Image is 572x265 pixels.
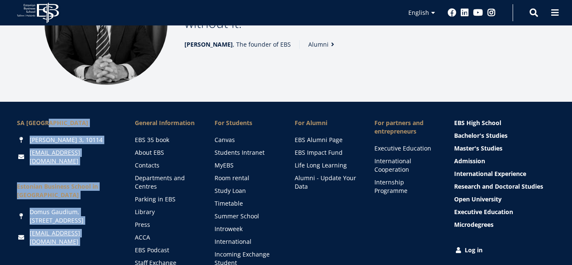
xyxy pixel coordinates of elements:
[460,8,469,17] a: Linkedin
[454,220,555,229] a: Microdegrees
[374,178,437,195] a: Internship Programme
[17,119,118,127] div: SA [GEOGRAPHIC_DATA]
[295,174,357,191] a: Alumni - Update Your Data
[17,182,118,199] div: Estonian Business School in [GEOGRAPHIC_DATA]
[135,233,198,242] a: ACCA
[184,40,233,48] strong: [PERSON_NAME]
[30,229,118,246] a: [EMAIL_ADDRESS][DOMAIN_NAME]
[454,208,555,216] a: Executive Education
[135,220,198,229] a: Press
[454,182,555,191] a: Research and Doctoral Studies
[487,8,496,17] a: Instagram
[454,170,555,178] a: International Experience
[215,237,277,246] a: International
[473,8,483,17] a: Youtube
[374,144,437,153] a: Executive Education
[135,148,198,157] a: About EBS
[454,119,555,127] a: EBS High School
[135,119,198,127] span: General Information
[215,148,277,157] a: Students Intranet
[308,40,337,49] a: Alumni
[374,119,437,136] span: For partners and entrepreneurs
[215,212,277,220] a: Summer School
[30,148,118,165] a: [EMAIL_ADDRESS][DOMAIN_NAME]
[215,199,277,208] a: Timetable
[215,119,277,127] a: For Students
[184,40,291,49] span: , The founder of EBS
[295,119,357,127] span: For Alumni
[374,157,437,174] a: International Cooperation
[17,136,118,144] div: [PERSON_NAME] 3, 10114
[215,161,277,170] a: MyEBS
[135,174,198,191] a: Departments and Centres
[215,187,277,195] a: Study Loan
[454,157,555,165] a: Admission
[454,131,555,140] a: Bachelor's Studies
[295,161,357,170] a: Life Long Learning
[135,195,198,204] a: Parking in EBS
[454,144,555,153] a: Master's Studies
[448,8,456,17] a: Facebook
[215,136,277,144] a: Canvas
[135,161,198,170] a: Contacts
[454,246,555,254] a: Log in
[295,136,357,144] a: EBS Alumni Page
[295,148,357,157] a: EBS Impact Fund
[135,136,198,144] a: EBS 35 book
[17,208,118,225] div: Domus Gaudium, [STREET_ADDRESS]
[135,208,198,216] a: Library
[215,225,277,233] a: Introweek
[135,246,198,254] a: EBS Podcast
[454,195,555,204] a: Open University
[215,174,277,182] a: Room rental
